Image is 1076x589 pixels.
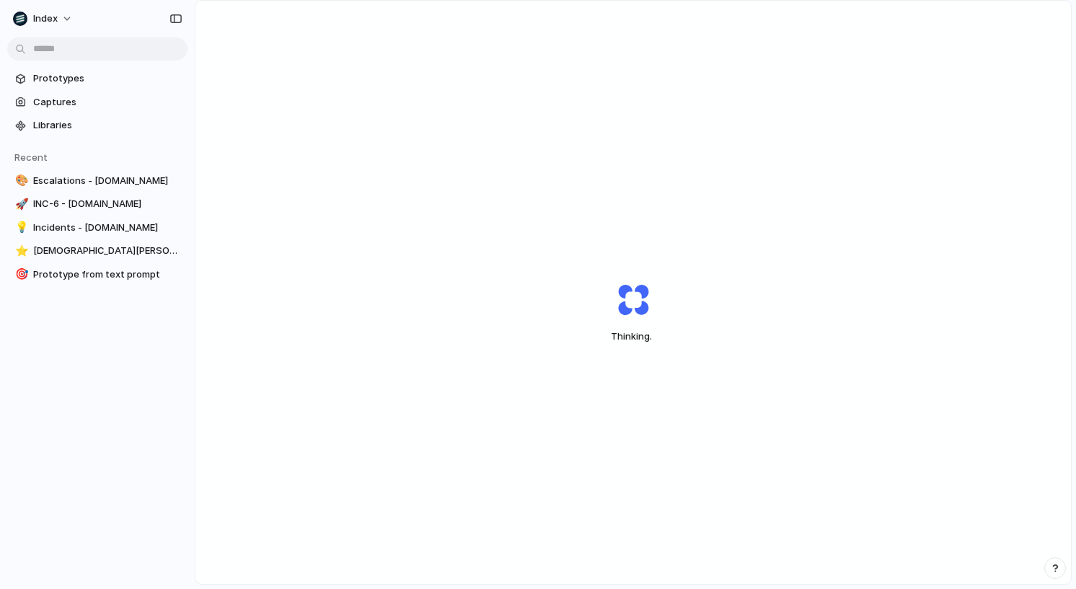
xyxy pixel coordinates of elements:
div: 🎯 [15,266,25,283]
button: 🚀 [13,197,27,211]
span: Incidents - [DOMAIN_NAME] [33,221,182,235]
div: 💡 [15,219,25,236]
span: Thinking [583,329,683,344]
a: Libraries [7,115,188,136]
span: Escalations - [DOMAIN_NAME] [33,174,182,188]
div: 🎨 [15,172,25,189]
a: ⭐[DEMOGRAPHIC_DATA][PERSON_NAME] [7,240,188,262]
span: Prototypes [33,71,182,86]
span: Index [33,12,58,26]
span: Captures [33,95,182,110]
a: 🎨Escalations - [DOMAIN_NAME] [7,170,188,192]
a: 🚀INC-6 - [DOMAIN_NAME] [7,193,188,215]
a: 💡Incidents - [DOMAIN_NAME] [7,217,188,239]
button: 🎨 [13,174,27,188]
a: Captures [7,92,188,113]
span: Recent [14,151,48,163]
span: . [650,330,652,342]
a: 🎯Prototype from text prompt [7,264,188,285]
a: Prototypes [7,68,188,89]
button: Index [7,7,80,30]
button: ⭐ [13,244,27,258]
span: Libraries [33,118,182,133]
div: 🚀 [15,196,25,213]
div: ⭐ [15,243,25,260]
span: Prototype from text prompt [33,267,182,282]
button: 💡 [13,221,27,235]
button: 🎯 [13,267,27,282]
span: INC-6 - [DOMAIN_NAME] [33,197,182,211]
span: [DEMOGRAPHIC_DATA][PERSON_NAME] [33,244,182,258]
